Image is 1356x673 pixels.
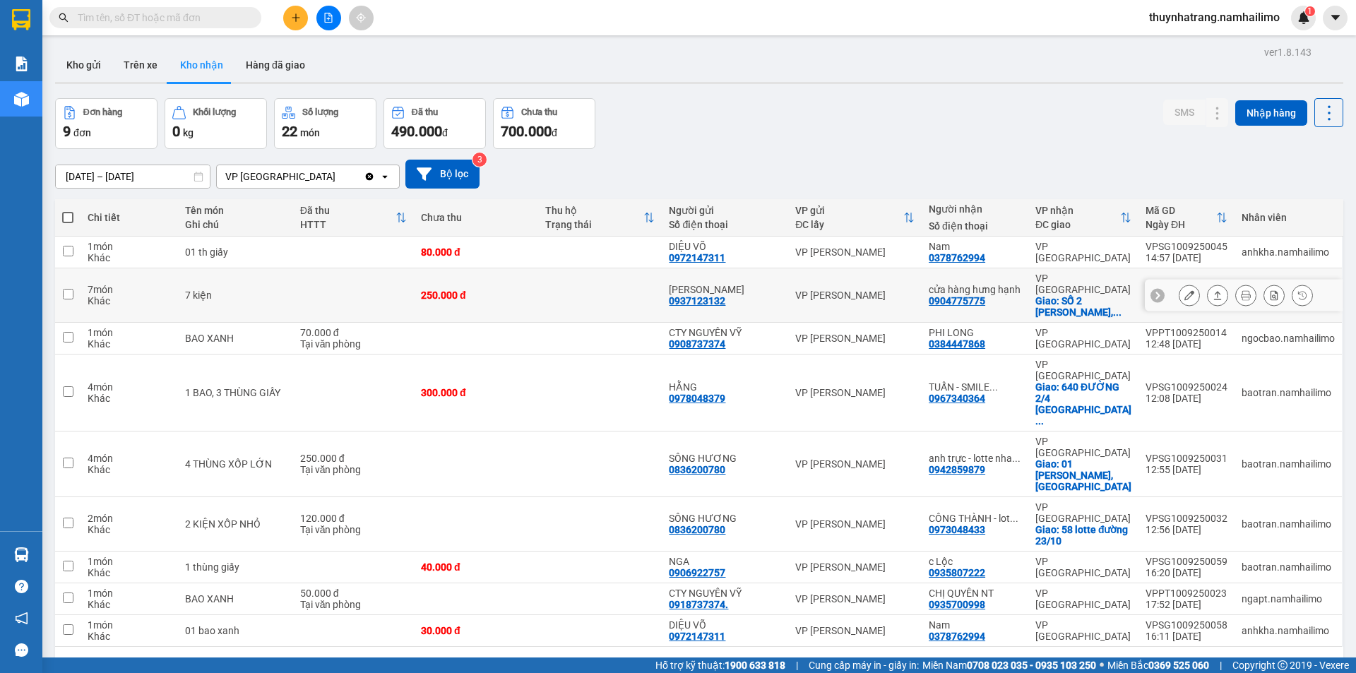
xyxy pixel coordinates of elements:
div: Khác [88,631,171,642]
button: Đơn hàng9đơn [55,98,157,149]
div: 0937123132 [669,295,725,306]
div: CTY NGUYÊN VỸ [669,588,781,599]
div: Nam [929,241,1021,252]
span: search [59,13,69,23]
div: 120.000 đ [300,513,407,524]
div: Giao hàng [1207,285,1228,306]
div: VP [PERSON_NAME] [795,561,915,573]
div: Chi tiết [88,212,171,223]
div: Tại văn phòng [300,599,407,610]
div: Khác [88,464,171,475]
div: VP [PERSON_NAME] [795,387,915,398]
button: Số lượng22món [274,98,376,149]
div: Ngày ĐH [1146,219,1216,230]
div: SÔNG HƯƠNG [669,513,781,524]
div: 0836200780 [669,464,725,475]
div: 0978048379 [669,393,725,404]
div: Mã GD [1146,205,1216,216]
div: 0972147311 [669,252,725,263]
div: Số lượng [302,107,338,117]
span: 1 [1307,6,1312,16]
div: DIỆU VÕ [669,241,781,252]
div: baotran.namhailimo [1242,458,1335,470]
div: VPSG1009250031 [1146,453,1227,464]
div: c Lộc [929,556,1021,567]
span: Hỗ trợ kỹ thuật: [655,657,785,673]
div: VP [PERSON_NAME] [795,246,915,258]
button: SMS [1163,100,1206,125]
span: ... [989,381,998,393]
div: CÔNG THÀNH - lotte Nha Trang [929,513,1021,524]
div: VP [GEOGRAPHIC_DATA] [225,169,335,184]
div: 0378762994 [929,631,985,642]
div: VP [GEOGRAPHIC_DATA] [1035,359,1131,381]
div: anh trực - lotte nha trang [929,453,1021,464]
div: 12:55 [DATE] [1146,464,1227,475]
div: baotran.namhailimo [1242,518,1335,530]
div: Số điện thoại [669,219,781,230]
div: baotran.namhailimo [1242,387,1335,398]
div: ver 1.8.143 [1264,44,1312,60]
div: 250.000 đ [300,453,407,464]
div: ĐC giao [1035,219,1120,230]
div: 0836200780 [669,524,725,535]
div: 7 kiện [185,290,286,301]
span: thuynhatrang.namhailimo [1138,8,1291,26]
div: VP [PERSON_NAME] [795,333,915,344]
div: Thu hộ [545,205,644,216]
div: 1 thùng giấy [185,561,286,573]
span: đ [442,127,448,138]
div: 16:20 [DATE] [1146,567,1227,578]
span: | [1220,657,1222,673]
div: VP [PERSON_NAME] [795,625,915,636]
div: ĐC lấy [795,219,903,230]
div: HẰNG [669,381,781,393]
span: file-add [323,13,333,23]
span: ... [1010,513,1018,524]
div: Chưa thu [521,107,557,117]
img: solution-icon [14,56,29,71]
div: Khác [88,295,171,306]
div: anhkha.namhailimo [1242,625,1335,636]
strong: 1900 633 818 [725,660,785,671]
button: Trên xe [112,48,169,82]
div: SÔNG HƯƠNG [669,453,781,464]
button: Kho gửi [55,48,112,82]
div: Số điện thoại [929,220,1021,232]
img: icon-new-feature [1297,11,1310,24]
div: BAO XANH [185,593,286,604]
div: 2 món [88,513,171,524]
div: VPSG1009250059 [1146,556,1227,567]
div: VPSG1009250058 [1146,619,1227,631]
div: Khác [88,252,171,263]
img: logo-vxr [12,9,30,30]
span: 9 [63,123,71,140]
div: 0904775775 [929,295,985,306]
div: Khối lượng [193,107,236,117]
div: Khác [88,599,171,610]
input: Tìm tên, số ĐT hoặc mã đơn [78,10,244,25]
div: 80.000 đ [421,246,531,258]
button: Nhập hàng [1235,100,1307,126]
div: 16:11 [DATE] [1146,631,1227,642]
div: Nam [929,619,1021,631]
span: plus [291,13,301,23]
strong: 0708 023 035 - 0935 103 250 [967,660,1096,671]
div: Người gửi [669,205,781,216]
div: VP nhận [1035,205,1120,216]
div: VP [GEOGRAPHIC_DATA] [1035,588,1131,610]
div: TUẤN - SMILE PETSHOP [929,381,1021,393]
input: Select a date range. [56,165,210,188]
div: 0906922757 [669,567,725,578]
div: 1 món [88,588,171,599]
div: Giao: 01 trần hưng đạo, NHA TRANG [1035,458,1131,492]
span: ... [1012,453,1021,464]
button: Khối lượng0kg [165,98,267,149]
div: VPSG1009250024 [1146,381,1227,393]
div: Khác [88,524,171,535]
div: VPPT1009250023 [1146,588,1227,599]
div: 12:48 [DATE] [1146,338,1227,350]
span: ... [1113,306,1122,318]
div: VP [PERSON_NAME] [795,290,915,301]
span: đơn [73,127,91,138]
